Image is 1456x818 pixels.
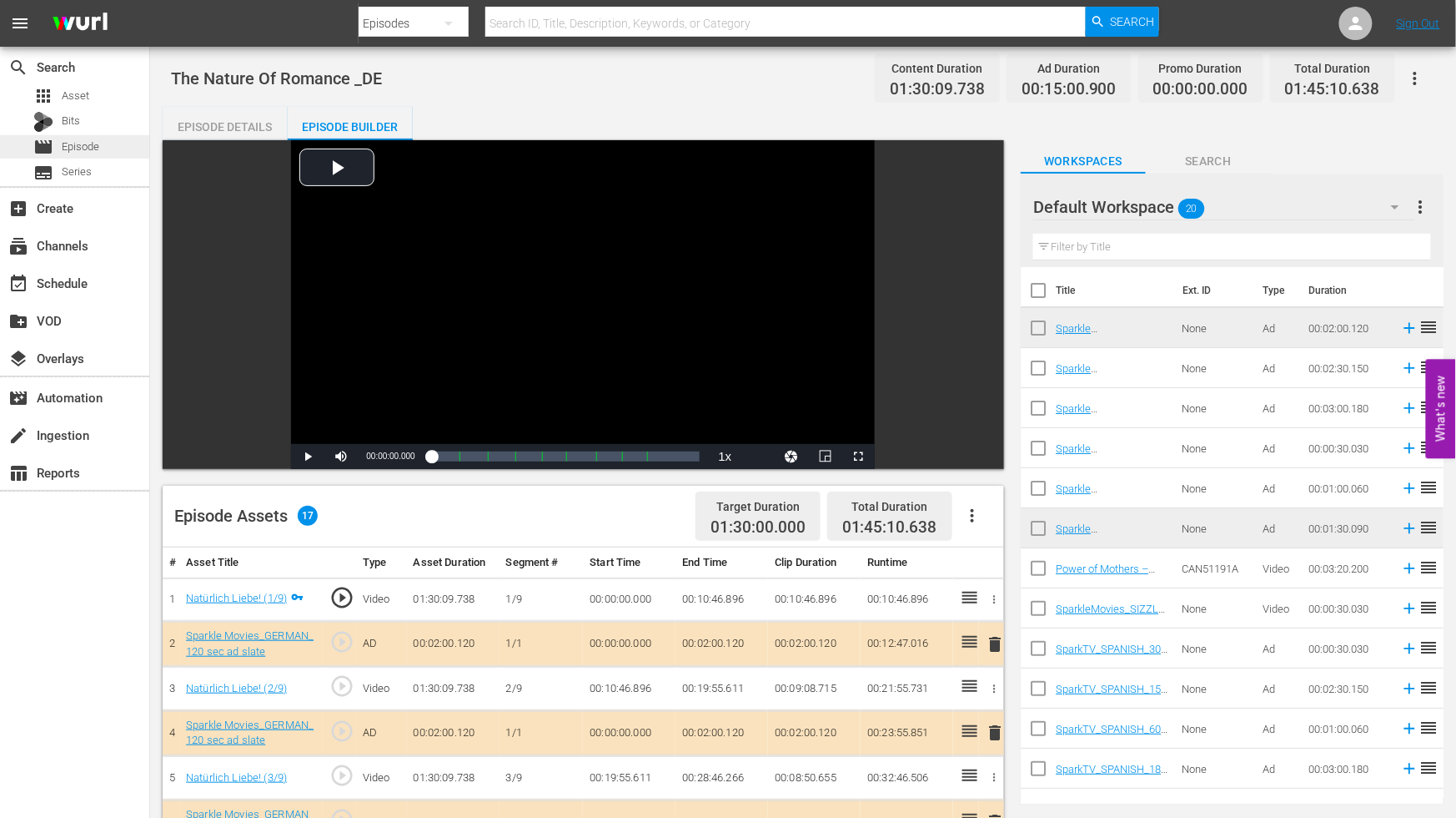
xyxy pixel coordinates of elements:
[842,495,937,518] div: Total Duration
[1400,720,1418,738] svg: Add to Episode
[1176,588,1256,629] td: None
[768,667,861,711] td: 00:09:08.715
[1302,468,1393,508] td: 00:01:00.060
[8,58,28,78] span: Search
[1111,7,1155,37] span: Search
[33,163,53,183] span: Series
[329,585,354,610] span: play_circle_outline
[710,518,806,538] span: 01:30:00.000
[1302,749,1393,789] td: 00:03:00.180
[1418,718,1438,738] span: reorder
[583,710,675,755] td: 00:00:00.000
[324,444,358,469] button: Mute
[1153,80,1248,99] span: 00:00:00.000
[171,68,382,88] span: The Nature Of Romance _DE
[1418,598,1438,618] span: reorder
[1176,468,1256,508] td: None
[841,444,875,469] button: Fullscreen
[500,622,584,667] td: 1/1
[1176,709,1256,749] td: None
[675,548,768,578] th: End Time
[1418,397,1438,417] span: reorder
[890,57,985,80] div: Content Duration
[675,756,768,800] td: 00:28:46.266
[174,506,318,526] div: Episode Assets
[1298,267,1398,314] th: Duration
[861,756,953,800] td: 00:32:46.506
[500,548,584,578] th: Segment #
[407,667,500,711] td: 01:30:09.738
[1021,151,1146,172] span: Workspaces
[1256,388,1302,428] td: Ad
[10,13,30,33] span: menu
[288,107,413,140] button: Episode Builder
[768,578,861,622] td: 00:10:46.896
[1056,322,1161,360] a: Sparkle Movies_GERMAN_120 sec ad slate
[33,112,53,132] div: Bits
[8,274,28,294] span: Schedule
[356,548,407,578] th: Type
[432,452,700,462] div: Progress Bar
[986,723,1006,743] span: delete
[163,756,179,800] td: 5
[298,506,318,526] span: 17
[1285,57,1380,80] div: Total Duration
[1302,669,1393,709] td: 00:02:30.150
[33,137,53,157] span: Episode
[1400,359,1418,377] svg: Add to Episode
[179,548,323,578] th: Asset Title
[291,140,875,469] div: Video Player
[1256,669,1302,709] td: Ad
[1256,308,1302,348] td: Ad
[407,756,500,800] td: 01:30:09.738
[1172,267,1253,314] th: Ext. ID
[1176,629,1256,669] td: None
[583,667,675,711] td: 00:10:46.896
[291,444,324,469] button: Play
[186,592,287,604] a: Natürlich Liebe! (1/9)
[675,578,768,622] td: 00:10:46.896
[1256,588,1302,629] td: Video
[1418,518,1438,538] span: reorder
[861,667,953,711] td: 00:21:55.731
[500,667,584,711] td: 2/9
[407,578,500,622] td: 01:30:09.738
[1176,348,1256,388] td: None
[861,578,953,622] td: 00:10:46.896
[1056,442,1155,480] a: Sparkle Movies_GERMAN_30 sec ad slate
[33,86,53,106] span: Asset
[1400,479,1418,497] svg: Add to Episode
[40,4,120,43] img: ans4CAIJ8jUAAAAAAAAAAAAAAAAAAAAAAAAgQb4GAAAAAAAAAAAAAAAAAAAAAAAAJMjXAAAAAAAAAAAAAAAAAAAAAAAAgAT5G...
[1302,588,1393,629] td: 00:00:30.030
[8,199,28,219] span: Create
[163,107,288,140] button: Episode Details
[407,548,500,578] th: Asset Duration
[1033,184,1415,230] div: Default Workspace
[842,518,937,537] span: 01:45:10.638
[8,349,28,369] span: Overlays
[1418,758,1438,778] span: reorder
[8,311,28,331] span: VOD
[1400,399,1418,417] svg: Add to Episode
[329,629,354,654] span: play_circle_outline
[1056,763,1167,788] a: SparkTV_SPANISH_180 sec ad slate
[1056,603,1165,628] a: SparkleMovies_SIZZLE_30sec_ENGLISH
[1400,599,1418,618] svg: Add to Episode
[163,710,179,755] td: 4
[1256,468,1302,508] td: Ad
[1411,187,1431,227] button: more_vert
[163,667,179,711] td: 3
[808,444,841,469] button: Picture-in-Picture
[500,710,584,755] td: 1/1
[1418,798,1438,818] span: reorder
[1302,348,1393,388] td: 00:02:30.150
[675,710,768,755] td: 00:02:00.120
[986,721,1006,745] button: delete
[1256,428,1302,468] td: Ad
[407,710,500,755] td: 00:02:00.120
[986,634,1006,654] span: delete
[8,388,28,408] span: Automation
[861,710,953,755] td: 00:23:55.851
[329,763,354,788] span: play_circle_outline
[1400,760,1418,778] svg: Add to Episode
